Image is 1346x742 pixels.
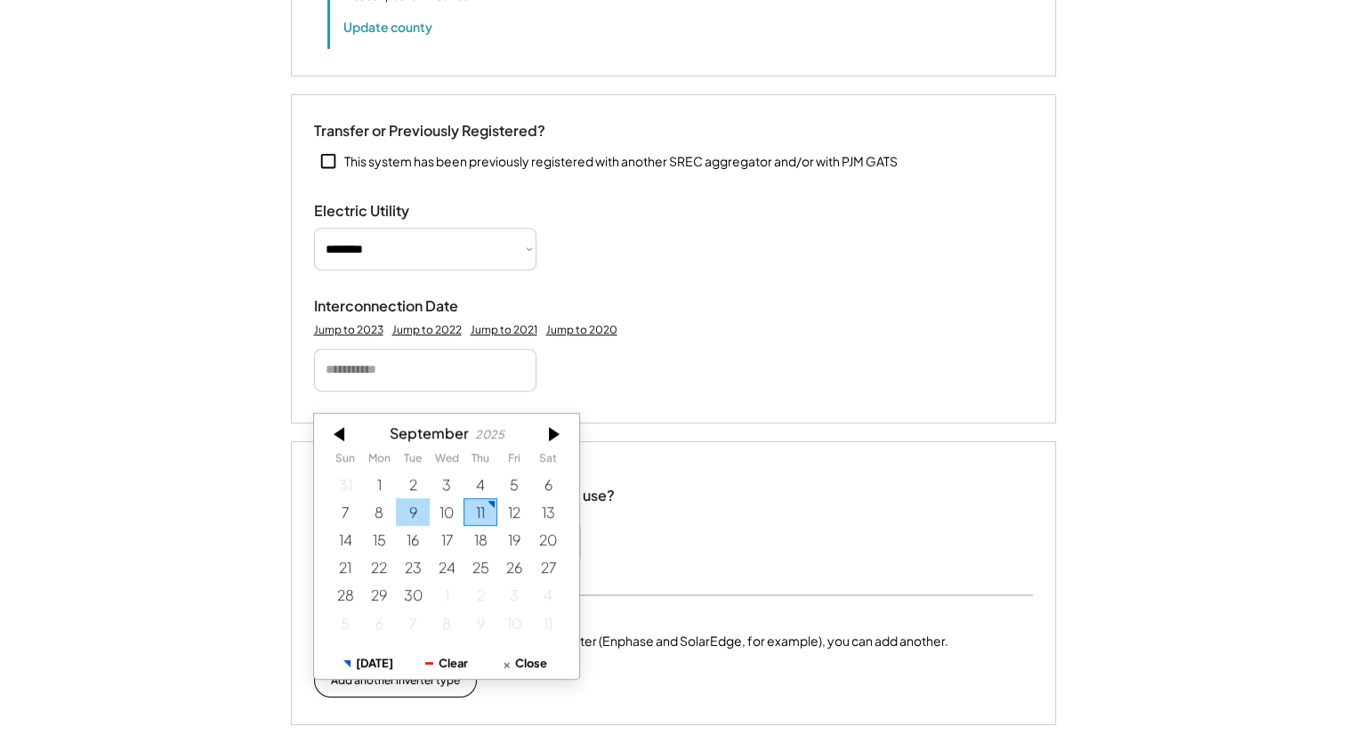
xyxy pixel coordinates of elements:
[396,609,430,636] div: 10/07/2025
[497,526,531,553] div: 9/19/2025
[546,323,617,337] div: Jump to 2020
[314,323,383,337] div: Jump to 2023
[362,609,396,636] div: 10/06/2025
[328,526,362,553] div: 9/14/2025
[328,471,362,498] div: 8/31/2025
[463,498,497,526] div: 9/11/2025
[497,471,531,498] div: 9/05/2025
[531,553,565,581] div: 9/27/2025
[362,553,396,581] div: 9/22/2025
[330,648,408,679] button: [DATE]
[314,122,545,141] div: Transfer or Previously Registered?
[392,323,462,337] div: Jump to 2022
[497,553,531,581] div: 9/26/2025
[463,609,497,636] div: 10/09/2025
[343,18,432,36] button: Update county
[531,526,565,553] div: 9/20/2025
[362,581,396,609] div: 9/29/2025
[531,471,565,498] div: 9/06/2025
[430,581,463,609] div: 10/01/2025
[430,452,463,470] th: Wednesday
[463,452,497,470] th: Thursday
[486,648,564,679] button: Close
[328,609,362,636] div: 10/05/2025
[396,471,430,498] div: 9/02/2025
[314,664,477,698] button: Add another inverter type
[344,153,898,171] div: This system has been previously registered with another SREC aggregator and/or with PJM GATS
[531,498,565,526] div: 9/13/2025
[430,471,463,498] div: 9/03/2025
[463,471,497,498] div: 9/04/2025
[314,297,492,316] div: Interconnection Date
[430,498,463,526] div: 9/10/2025
[531,581,565,609] div: 10/04/2025
[314,632,948,650] div: If this system has more than one make of inverter (Enphase and SolarEdge, for example), you can a...
[390,424,469,441] div: September
[328,498,362,526] div: 9/07/2025
[314,202,492,221] div: Electric Utility
[396,452,430,470] th: Tuesday
[396,581,430,609] div: 9/30/2025
[497,609,531,636] div: 10/10/2025
[362,471,396,498] div: 9/01/2025
[396,526,430,553] div: 9/16/2025
[362,452,396,470] th: Monday
[328,553,362,581] div: 9/21/2025
[531,452,565,470] th: Saturday
[463,526,497,553] div: 9/18/2025
[396,553,430,581] div: 9/23/2025
[463,581,497,609] div: 10/02/2025
[471,323,537,337] div: Jump to 2021
[362,526,396,553] div: 9/15/2025
[497,498,531,526] div: 9/12/2025
[497,452,531,470] th: Friday
[475,428,504,441] div: 2025
[396,498,430,526] div: 9/09/2025
[430,526,463,553] div: 9/17/2025
[362,498,396,526] div: 9/08/2025
[463,553,497,581] div: 9/25/2025
[430,553,463,581] div: 9/24/2025
[531,609,565,636] div: 10/11/2025
[328,452,362,470] th: Sunday
[430,609,463,636] div: 10/08/2025
[497,581,531,609] div: 10/03/2025
[328,581,362,609] div: 9/28/2025
[407,648,486,679] button: Clear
